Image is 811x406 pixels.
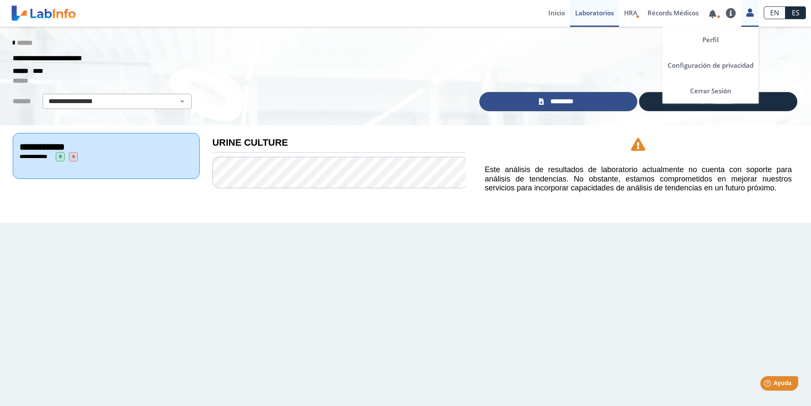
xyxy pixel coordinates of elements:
a: Perfil [662,27,759,52]
a: Cerrar Sesión [662,78,759,104]
span: HRA [624,9,637,17]
b: URINE CULTURE [212,137,288,148]
a: EN [764,6,785,19]
a: Configuración de privacidad [662,52,759,78]
a: ES [785,6,806,19]
h5: Este análisis de resultados de laboratorio actualmente no cuenta con soporte para análisis de ten... [485,165,792,193]
iframe: Help widget launcher [735,373,802,397]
